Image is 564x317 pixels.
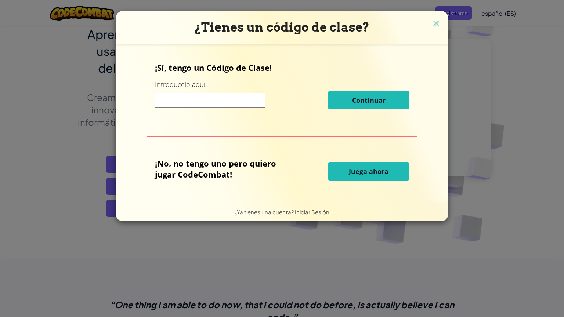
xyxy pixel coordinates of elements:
[155,158,292,180] p: ¡No, no tengo uno pero quiero jugar CodeCombat!
[155,62,409,73] p: ¡Sí, tengo un Código de Clase!
[195,20,369,34] span: ¿Tienes un código de clase?
[352,96,386,105] span: Continuar
[235,208,295,215] span: ¿Ya tienes una cuenta?
[328,91,409,109] button: Continuar
[295,208,329,215] a: Iniciar Sesión
[328,162,409,181] button: Juega ahora
[155,80,207,89] label: Introdúcelo aquí:
[431,18,441,29] img: close icon
[349,167,388,176] span: Juega ahora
